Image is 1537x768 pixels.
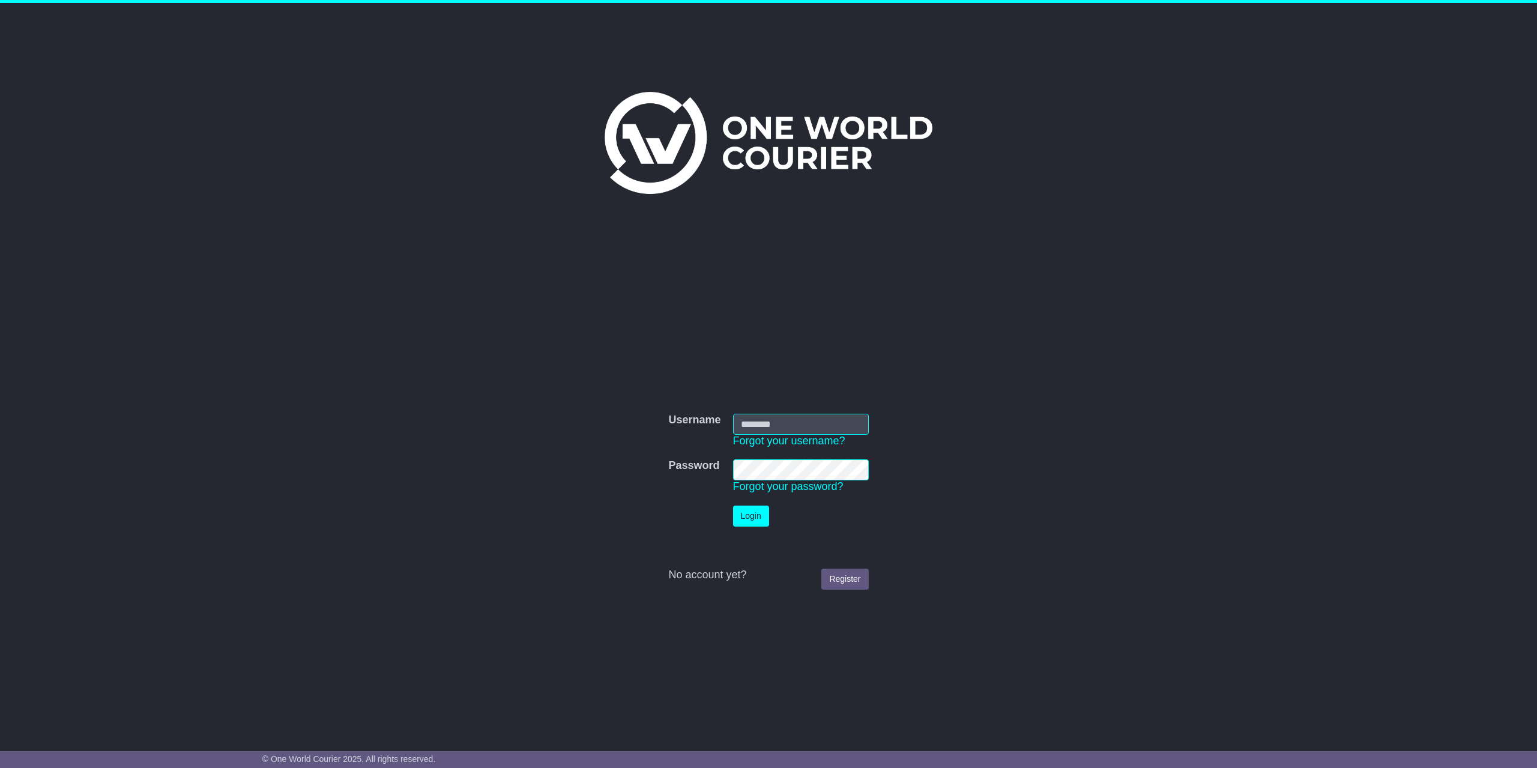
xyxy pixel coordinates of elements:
[733,435,845,447] a: Forgot your username?
[668,569,868,582] div: No account yet?
[668,459,719,473] label: Password
[733,506,769,527] button: Login
[733,480,844,492] a: Forgot your password?
[668,414,720,427] label: Username
[262,754,436,764] span: © One World Courier 2025. All rights reserved.
[821,569,868,590] a: Register
[605,92,932,194] img: One World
